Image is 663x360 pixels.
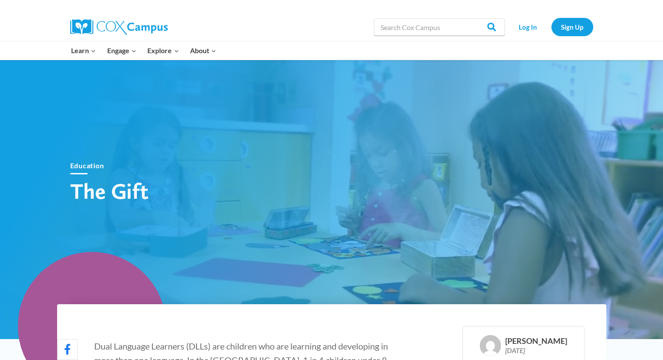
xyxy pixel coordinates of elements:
[509,18,593,36] nav: Secondary Navigation
[71,45,96,56] span: Learn
[70,178,375,204] h1: The Gift
[551,18,593,36] a: Sign Up
[147,45,179,56] span: Explore
[509,18,547,36] a: Log In
[505,336,567,346] div: [PERSON_NAME]
[107,45,136,56] span: Engage
[66,41,222,60] nav: Primary Navigation
[70,161,104,170] a: Education
[505,346,567,354] div: [DATE]
[70,19,168,35] img: Cox Campus
[190,45,216,56] span: About
[374,18,505,36] input: Search Cox Campus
